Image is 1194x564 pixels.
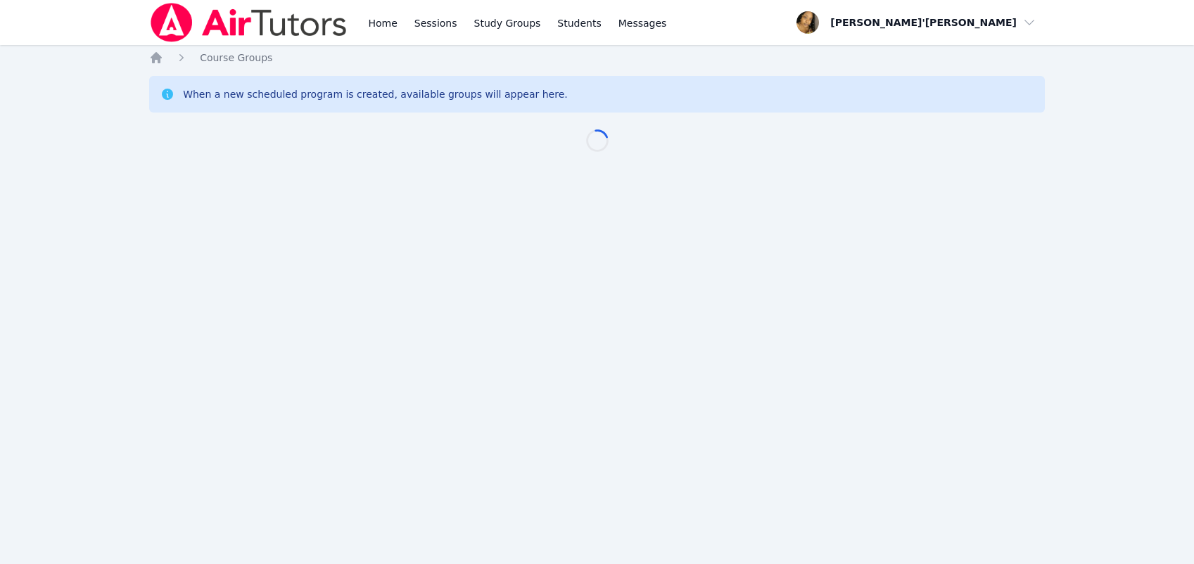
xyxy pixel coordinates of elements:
[149,3,348,42] img: Air Tutors
[200,51,272,65] a: Course Groups
[149,51,1045,65] nav: Breadcrumb
[200,52,272,63] span: Course Groups
[183,87,568,101] div: When a new scheduled program is created, available groups will appear here.
[618,16,667,30] span: Messages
